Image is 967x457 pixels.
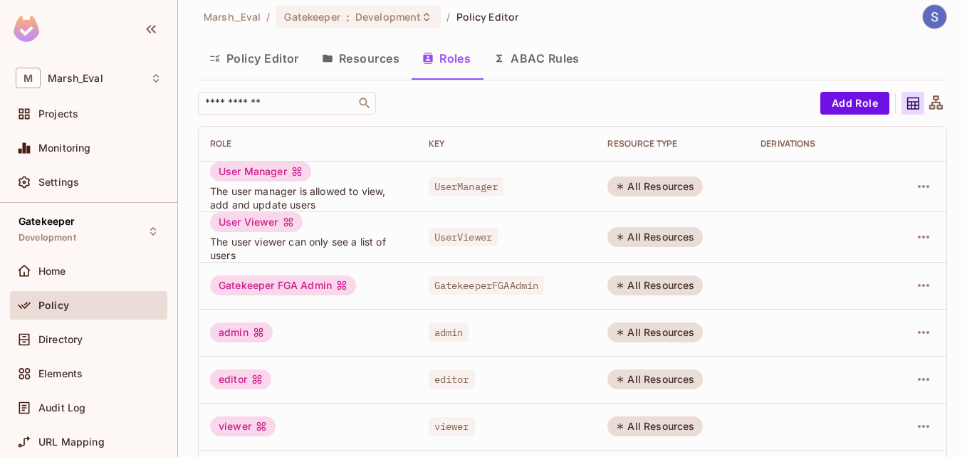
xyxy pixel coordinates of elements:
button: Resources [310,41,411,76]
div: Gatekeeper FGA Admin [210,275,356,295]
span: Development [355,10,421,23]
span: Settings [38,177,79,188]
span: Gatekeeper [284,10,340,23]
span: The user viewer can only see a list of users [210,235,406,262]
div: All Resources [607,416,703,436]
div: Derivations [760,138,876,149]
span: Gatekeeper [19,216,75,227]
span: URL Mapping [38,436,105,448]
button: Policy Editor [198,41,310,76]
div: User Viewer [210,212,303,232]
div: All Resources [607,227,703,247]
span: : [345,11,350,23]
span: GatekeeperFGAAdmin [429,276,545,295]
span: the active workspace [204,10,261,23]
button: ABAC Rules [482,41,591,76]
li: / [446,10,450,23]
span: Elements [38,368,83,379]
div: admin [210,322,273,342]
div: All Resources [607,322,703,342]
span: editor [429,370,475,389]
span: admin [429,323,469,342]
span: The user manager is allowed to view, add and update users [210,184,406,211]
span: Policy Editor [456,10,519,23]
span: M [16,68,41,88]
span: Development [19,232,76,243]
span: Home [38,266,66,277]
img: SReyMgAAAABJRU5ErkJggg== [14,16,39,42]
div: Role [210,138,406,149]
span: Policy [38,300,69,311]
li: / [266,10,270,23]
div: viewer [210,416,276,436]
span: Audit Log [38,402,85,414]
div: All Resources [607,369,703,389]
span: Projects [38,108,78,120]
div: editor [210,369,271,389]
span: Directory [38,334,83,345]
div: User Manager [210,162,311,182]
span: Workspace: Marsh_Eval [48,73,103,84]
button: Roles [411,41,482,76]
span: UserManager [429,177,504,196]
span: Monitoring [38,142,91,154]
div: All Resources [607,275,703,295]
span: UserViewer [429,228,498,246]
div: RESOURCE TYPE [607,138,738,149]
div: Key [429,138,585,149]
button: Add Role [820,92,889,115]
img: Shubham Kumar [923,5,946,28]
div: All Resources [607,177,703,196]
span: viewer [429,417,475,436]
